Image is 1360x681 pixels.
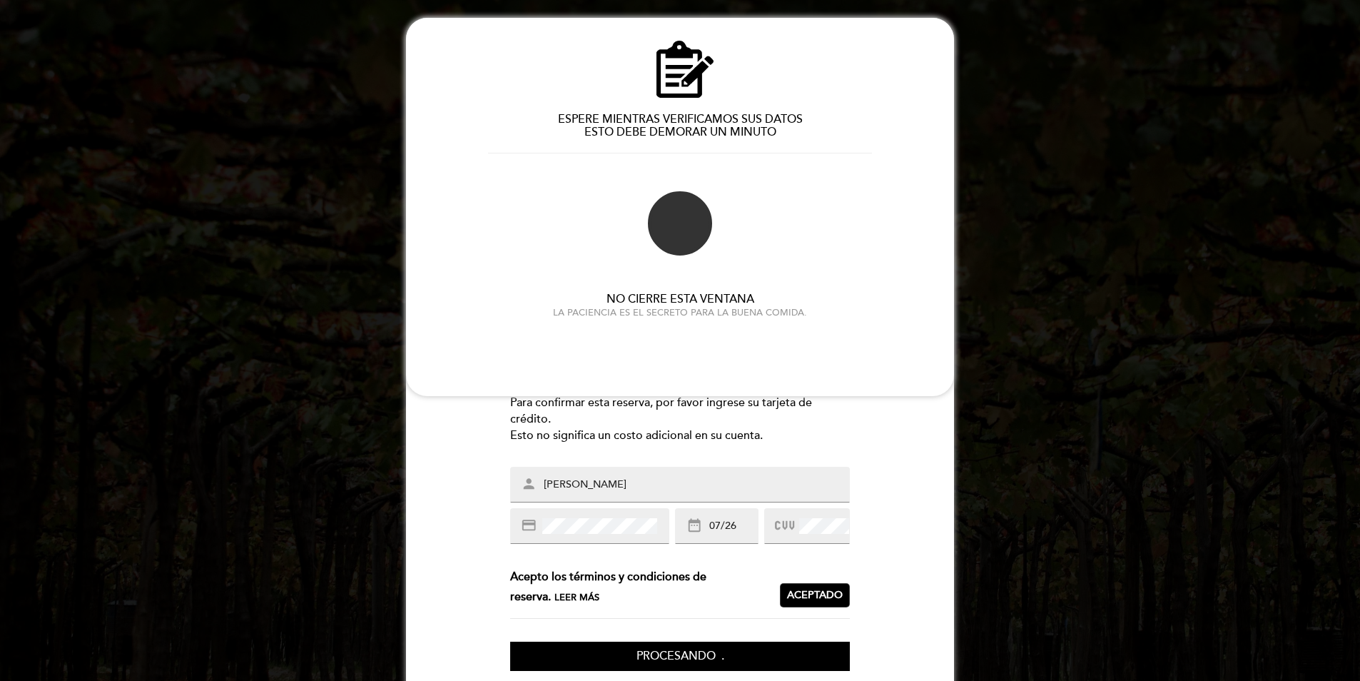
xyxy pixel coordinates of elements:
[636,649,716,663] span: Procesando
[510,567,780,608] div: Acepto los términos y condiciones de reserva.
[787,588,843,603] span: Aceptado
[554,592,599,603] span: Leer más
[708,518,758,535] input: MM/YY
[510,395,850,444] div: Para confirmar esta reserva, por favor ingrese su tarjeta de crédito. Esto no significa un costo ...
[521,476,537,492] i: person
[521,518,537,533] i: credit_card
[542,477,852,493] input: Nombre impreso en la tarjeta
[406,306,954,319] div: LA PACIENCIA ES EL SECRETO PARA LA BUENA COMIDA.
[510,642,850,671] button: Procesando
[558,112,803,126] span: ESPERE MIENTRAS VERIFICAMOS SUS DATOS
[780,583,850,607] button: Aceptado
[584,125,776,139] span: ESTO DEBE DEMORAR UN MINUTO
[406,293,954,306] h3: NO CIERRE ESTA VENTANA
[686,518,702,533] i: date_range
